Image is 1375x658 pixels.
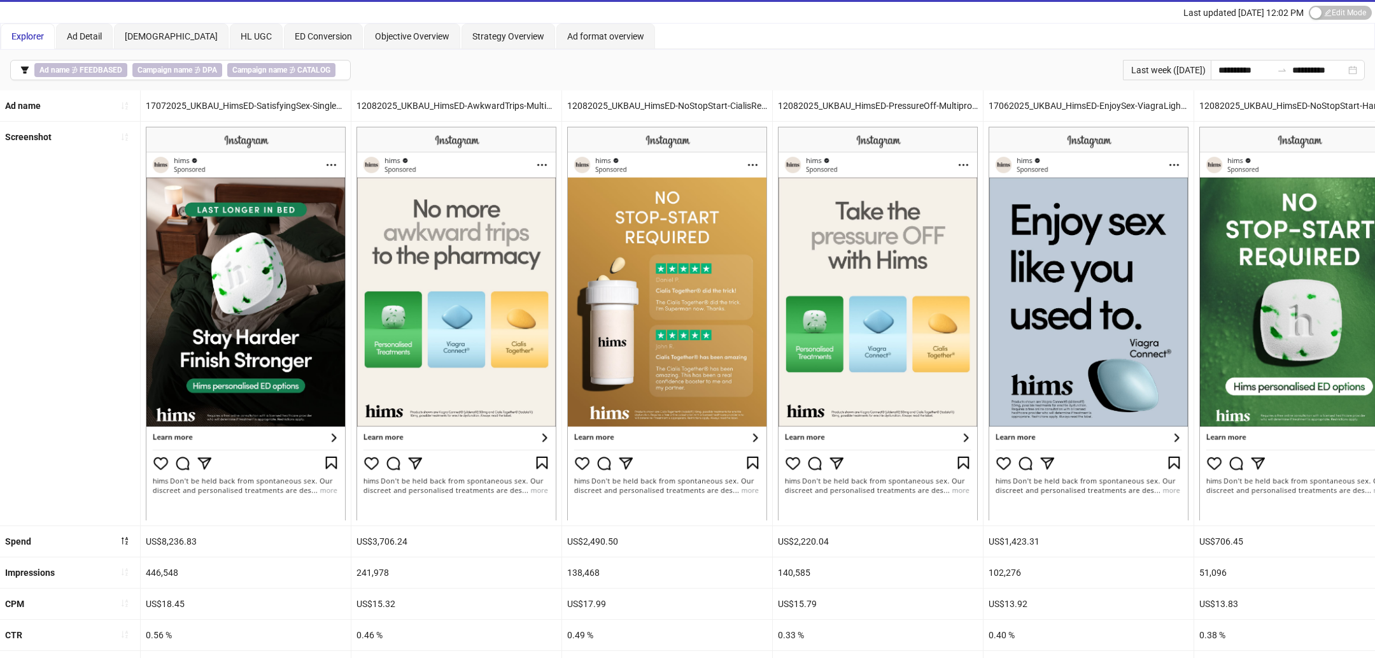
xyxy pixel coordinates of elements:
[120,536,129,545] span: sort-descending
[39,66,69,75] b: Ad name
[773,90,983,121] div: 12082025_UKBAU_HimsED-PressureOff-Multiproduct_Static_CopyNovember24Compliant!_ReclaimIntimacy_Me...
[202,66,217,75] b: DPA
[5,599,24,609] b: CPM
[5,536,31,547] b: Spend
[562,90,772,121] div: 12082025_UKBAU_HimsED-NoStopStart-CialisReview_Static_CopyNovember24Compliant!_ReclaimIntimacy_Me...
[146,127,346,520] img: Screenshot 120228161261030185
[34,63,127,77] span: ∌
[295,31,352,41] span: ED Conversion
[375,31,449,41] span: Objective Overview
[120,101,129,110] span: sort-ascending
[1277,65,1287,75] span: to
[984,557,1194,588] div: 102,276
[984,620,1194,650] div: 0.40 %
[984,589,1194,619] div: US$13.92
[120,568,129,576] span: sort-ascending
[773,557,983,588] div: 140,585
[562,557,772,588] div: 138,468
[1183,8,1304,18] span: Last updated [DATE] 12:02 PM
[20,66,29,75] span: filter
[141,90,351,121] div: 17072025_UKBAU_HimsED-SatisfyingSex-SingleMint_Static_CopyNovember24Compliant!_ReclaimIntimacy_Me...
[120,630,129,639] span: sort-ascending
[141,526,351,557] div: US$8,236.83
[351,557,561,588] div: 241,978
[232,66,287,75] b: Campaign name
[562,620,772,650] div: 0.49 %
[132,63,222,77] span: ∌
[567,127,767,520] img: Screenshot 120230111038320185
[227,63,335,77] span: ∌
[141,557,351,588] div: 446,548
[297,66,330,75] b: CATALOG
[141,620,351,650] div: 0.56 %
[10,60,351,80] button: Ad name ∌ FEEDBASEDCampaign name ∌ DPACampaign name ∌ CATALOG
[1123,60,1211,80] div: Last week ([DATE])
[773,589,983,619] div: US$15.79
[120,599,129,608] span: sort-ascending
[773,526,983,557] div: US$2,220.04
[1277,65,1287,75] span: swap-right
[472,31,544,41] span: Strategy Overview
[241,31,272,41] span: HL UGC
[562,526,772,557] div: US$2,490.50
[989,127,1188,520] img: Screenshot 120229135924700185
[567,31,644,41] span: Ad format overview
[356,127,556,520] img: Screenshot 120230110637340185
[120,132,129,141] span: sort-ascending
[5,630,22,640] b: CTR
[125,31,218,41] span: [DEMOGRAPHIC_DATA]
[141,589,351,619] div: US$18.45
[984,526,1194,557] div: US$1,423.31
[773,620,983,650] div: 0.33 %
[5,132,52,142] b: Screenshot
[562,589,772,619] div: US$17.99
[351,526,561,557] div: US$3,706.24
[5,101,41,111] b: Ad name
[137,66,192,75] b: Campaign name
[984,90,1194,121] div: 17062025_UKBAU_HimsED-EnjoySex-ViagraLight_Static_CopyNovember24Compliant!_ReclaimIntimacy_MetaED...
[351,620,561,650] div: 0.46 %
[11,31,44,41] span: Explorer
[80,66,122,75] b: FEEDBASED
[351,90,561,121] div: 12082025_UKBAU_HimsED-AwkwardTrips-Multiproduct_Static_CopyNovember24Compliant!_ReclaimIntimacy_M...
[5,568,55,578] b: Impressions
[778,127,978,520] img: Screenshot 120230110919330185
[351,589,561,619] div: US$15.32
[67,31,102,41] span: Ad Detail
